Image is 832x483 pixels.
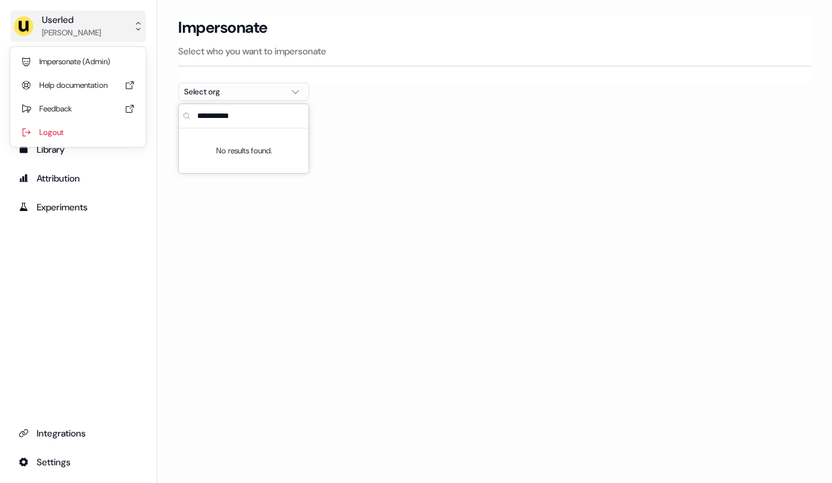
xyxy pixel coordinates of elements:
[179,128,309,173] div: No results found.
[16,73,140,97] div: Help documentation
[10,47,145,147] div: Userled[PERSON_NAME]
[42,26,101,39] div: [PERSON_NAME]
[10,10,146,42] button: Userled[PERSON_NAME]
[16,50,140,73] div: Impersonate (Admin)
[16,121,140,144] div: Logout
[42,13,101,26] div: Userled
[179,128,309,173] div: Suggestions
[16,97,140,121] div: Feedback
